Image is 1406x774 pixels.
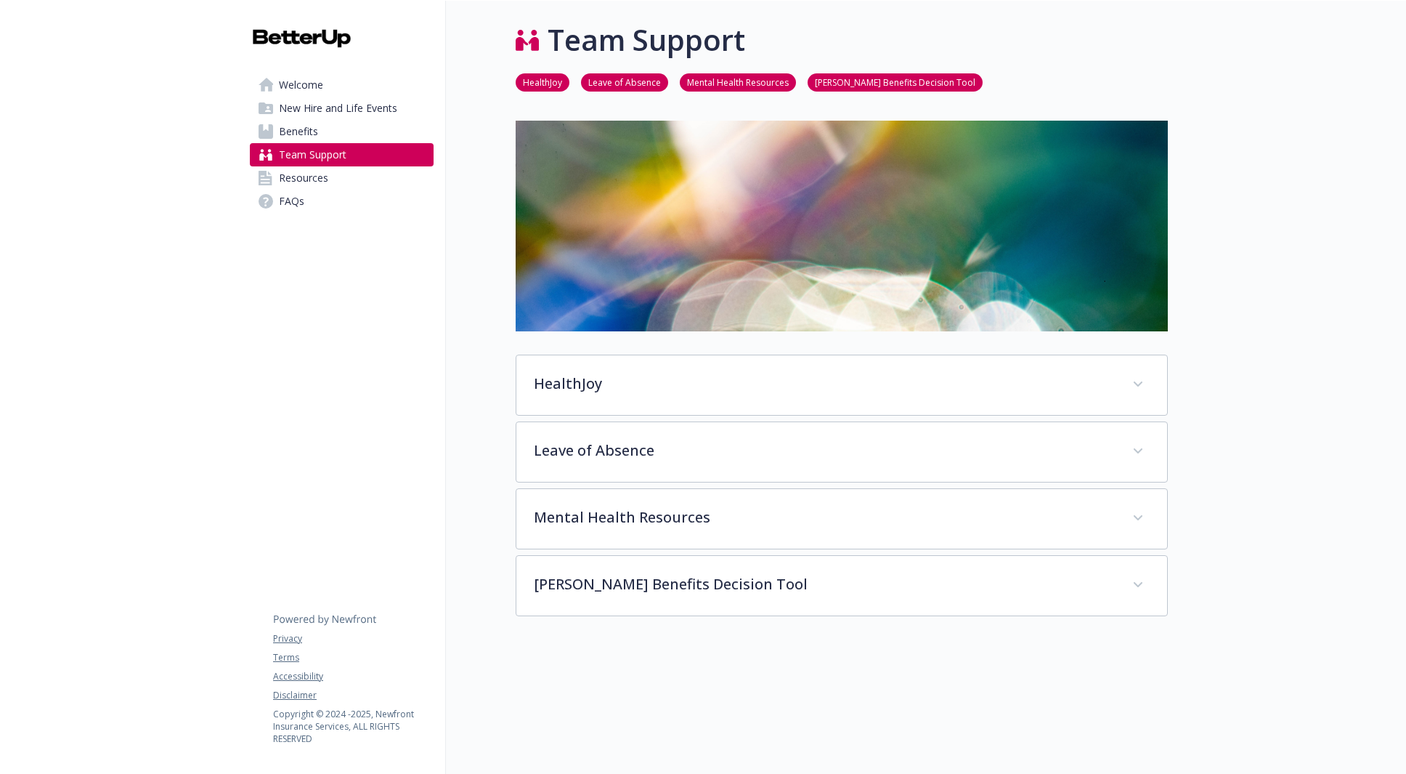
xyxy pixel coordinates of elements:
div: Leave of Absence [516,422,1167,482]
span: Benefits [279,120,318,143]
a: Welcome [250,73,434,97]
a: Disclaimer [273,689,433,702]
span: Resources [279,166,328,190]
a: Terms [273,651,433,664]
a: Benefits [250,120,434,143]
p: Leave of Absence [534,440,1115,461]
a: Accessibility [273,670,433,683]
h1: Team Support [548,18,745,62]
p: Mental Health Resources [534,507,1115,528]
div: HealthJoy [516,355,1167,415]
p: HealthJoy [534,373,1115,395]
a: HealthJoy [516,75,569,89]
div: [PERSON_NAME] Benefits Decision Tool [516,556,1167,616]
span: FAQs [279,190,304,213]
a: Privacy [273,632,433,645]
span: Team Support [279,143,346,166]
a: FAQs [250,190,434,213]
a: Leave of Absence [581,75,668,89]
div: Mental Health Resources [516,489,1167,549]
span: New Hire and Life Events [279,97,397,120]
a: Resources [250,166,434,190]
a: [PERSON_NAME] Benefits Decision Tool [808,75,983,89]
span: Welcome [279,73,323,97]
p: [PERSON_NAME] Benefits Decision Tool [534,573,1115,595]
a: Team Support [250,143,434,166]
a: Mental Health Resources [680,75,796,89]
img: team support page banner [516,121,1168,331]
a: New Hire and Life Events [250,97,434,120]
p: Copyright © 2024 - 2025 , Newfront Insurance Services, ALL RIGHTS RESERVED [273,708,433,745]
